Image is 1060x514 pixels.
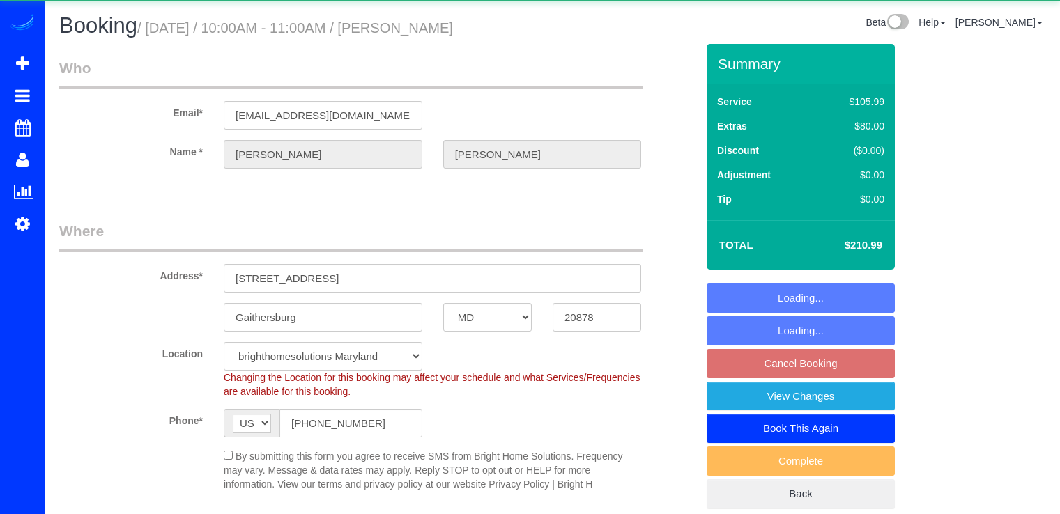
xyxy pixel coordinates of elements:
span: By submitting this form you agree to receive SMS from Bright Home Solutions. Frequency may vary. ... [224,451,622,490]
label: Email* [49,101,213,120]
small: / [DATE] / 10:00AM - 11:00AM / [PERSON_NAME] [137,20,453,36]
img: New interface [886,14,909,32]
h4: $210.99 [803,240,882,251]
div: $0.00 [820,168,884,182]
img: Automaid Logo [8,14,36,33]
label: Extras [717,119,747,133]
input: First Name* [224,140,422,169]
label: Phone* [49,409,213,428]
a: Book This Again [707,414,895,443]
span: Changing the Location for this booking may affect your schedule and what Services/Frequencies are... [224,372,640,397]
span: Booking [59,13,137,38]
label: Name * [49,140,213,159]
div: $105.99 [820,95,884,109]
div: $0.00 [820,192,884,206]
legend: Where [59,221,643,252]
label: Tip [717,192,732,206]
a: [PERSON_NAME] [955,17,1043,28]
a: Help [919,17,946,28]
input: City* [224,303,422,332]
div: ($0.00) [820,143,884,157]
label: Adjustment [717,168,771,182]
h3: Summary [718,56,888,72]
a: Back [707,479,895,508]
label: Location [49,342,213,361]
input: Zip Code* [553,303,641,332]
strong: Total [719,239,753,251]
input: Phone* [279,409,422,437]
label: Address* [49,264,213,283]
label: Service [717,95,752,109]
a: Beta [866,17,909,28]
label: Discount [717,143,759,157]
a: View Changes [707,382,895,411]
input: Last Name* [443,140,642,169]
legend: Who [59,58,643,89]
div: $80.00 [820,119,884,133]
input: Email* [224,101,422,130]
